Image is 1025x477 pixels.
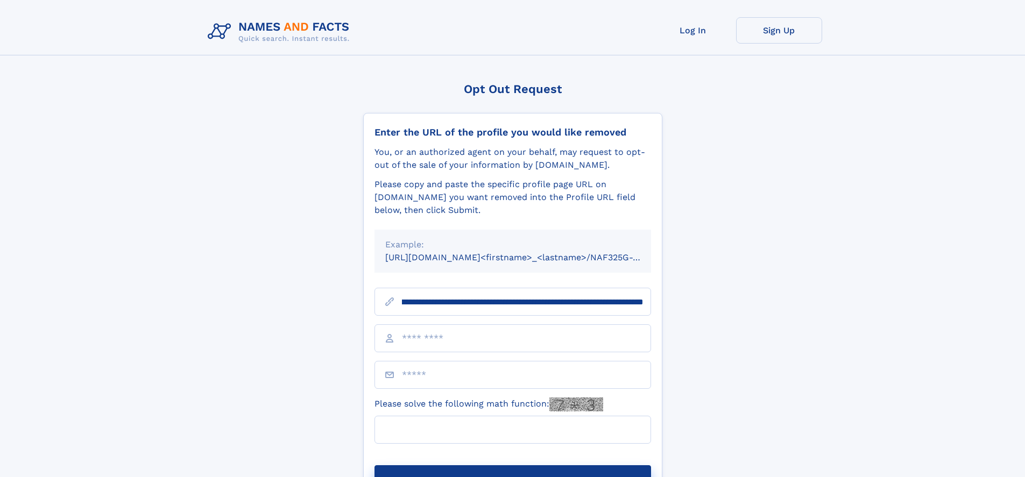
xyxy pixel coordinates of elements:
[374,126,651,138] div: Enter the URL of the profile you would like removed
[203,17,358,46] img: Logo Names and Facts
[736,17,822,44] a: Sign Up
[385,252,671,262] small: [URL][DOMAIN_NAME]<firstname>_<lastname>/NAF325G-xxxxxxxx
[385,238,640,251] div: Example:
[363,82,662,96] div: Opt Out Request
[374,178,651,217] div: Please copy and paste the specific profile page URL on [DOMAIN_NAME] you want removed into the Pr...
[650,17,736,44] a: Log In
[374,397,603,411] label: Please solve the following math function:
[374,146,651,172] div: You, or an authorized agent on your behalf, may request to opt-out of the sale of your informatio...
